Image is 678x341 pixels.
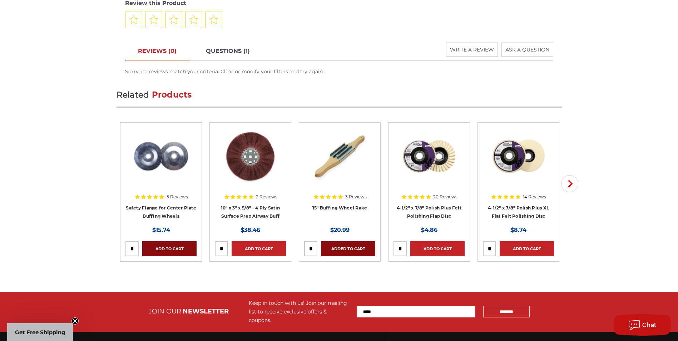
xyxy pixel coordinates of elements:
div: Get Free ShippingClose teaser [7,323,73,341]
span: WRITE A REVIEW [450,46,494,53]
img: 10 inch satin surface prep airway buffing wheel [222,128,279,185]
button: Next [561,175,578,192]
a: Added to Cart [321,241,375,256]
span: Chat [642,322,657,328]
img: 4.5 inch extra thick felt disc [490,128,547,185]
a: Add to Cart [142,241,197,256]
span: NEWSLETTER [183,307,229,315]
a: 10 inch satin surface prep airway buffing wheel [215,128,286,196]
a: Add to Cart [232,241,286,256]
button: Chat [614,314,671,336]
a: 4-1/2" x 7/8" Polish Plus XL Flat Felt Polishing Disc [488,205,549,219]
button: Close teaser [71,317,79,325]
span: $4.86 [421,227,437,233]
span: $8.74 [510,227,526,233]
span: 2 Reviews [256,195,277,199]
a: 15" Buffing Wheel Rake [312,205,367,211]
a: QUESTIONS (1) [193,43,263,60]
a: Safety Flange for Center Plate Buffing Wheels [126,205,196,219]
span: 14 Reviews [523,195,546,199]
img: buffing and polishing felt flap disc [401,128,458,185]
span: $20.99 [330,227,350,233]
a: REVIEWS (0) [125,43,189,60]
span: 3 Reviews [345,195,367,199]
a: 4.5 inch extra thick felt disc [483,128,554,196]
span: 20 Reviews [433,195,457,199]
a: 10" x 3" x 5/8" - 4 Ply Satin Surface Prep Airway Buff [221,205,280,219]
a: double handle buffing wheel cleaning rake [304,128,375,196]
span: ASK A QUESTION [505,46,549,53]
button: WRITE A REVIEW [446,43,498,57]
button: ASK A QUESTION [501,43,553,57]
a: 4 inch safety flange for center plate airway buffs [125,128,197,196]
span: Products [152,90,192,100]
div: Sorry, no reviews match your criteria. Clear or modify your filters and try again. [125,68,553,75]
div: Keep in touch with us! Join our mailing list to receive exclusive offers & coupons. [249,299,350,325]
span: Get Free Shipping [15,329,65,336]
a: 4-1/2" x 7/8" Polish Plus Felt Polishing Flap Disc [397,205,461,219]
a: Add to Cart [410,241,465,256]
span: $38.46 [241,227,260,233]
a: buffing and polishing felt flap disc [394,128,465,196]
span: 5 Reviews [167,195,188,199]
a: Add to Cart [500,241,554,256]
span: $15.74 [152,227,170,233]
span: Related [117,90,149,100]
img: double handle buffing wheel cleaning rake [311,128,368,185]
img: 4 inch safety flange for center plate airway buffs [133,128,190,185]
span: JOIN OUR [149,307,181,315]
